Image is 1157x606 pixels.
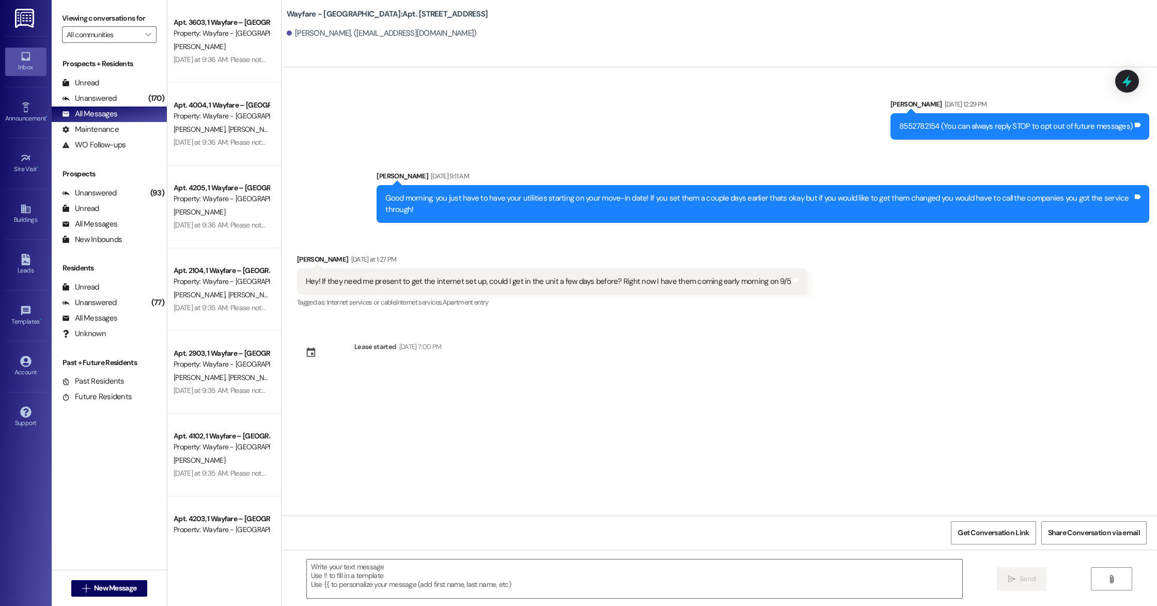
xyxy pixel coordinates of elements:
span: Get Conversation Link [958,527,1029,538]
span: Share Conversation via email [1048,527,1140,538]
label: Viewing conversations for [62,10,157,26]
div: [DATE] at 9:35 AM: Please note that the office will be closed [DATE][DATE], in observance of [DAT... [174,303,939,312]
div: Tagged as: [297,295,807,310]
div: Property: Wayfare - [GEOGRAPHIC_DATA] [174,276,269,287]
div: [PERSON_NAME] [890,99,1149,113]
input: All communities [67,26,140,43]
div: Apt. 2903, 1 Wayfare – [GEOGRAPHIC_DATA] [174,348,269,359]
span: • [37,164,39,171]
div: Property: Wayfare - [GEOGRAPHIC_DATA] [174,193,269,204]
div: Apt. 3603, 1 Wayfare – [GEOGRAPHIC_DATA] [174,17,269,28]
div: [DATE] at 9:35 AM: Please note that the office will be closed [DATE][DATE], in observance of [DAT... [174,468,939,478]
div: Apt. 4004, 1 Wayfare – [GEOGRAPHIC_DATA] [174,100,269,111]
div: [PERSON_NAME] [377,171,1149,185]
div: Apt. 4102, 1 Wayfare – [GEOGRAPHIC_DATA] [174,431,269,442]
div: Property: Wayfare - [GEOGRAPHIC_DATA] [174,359,269,370]
div: Apt. 2104, 1 Wayfare – [GEOGRAPHIC_DATA] [174,265,269,276]
div: Unanswered [62,188,117,199]
span: [PERSON_NAME] [228,290,279,299]
div: Prospects [52,169,167,179]
b: Wayfare - [GEOGRAPHIC_DATA]: Apt. [STREET_ADDRESS] [287,9,488,20]
div: Property: Wayfare - [GEOGRAPHIC_DATA] [174,524,269,535]
a: Templates • [5,302,46,330]
div: New Inbounds [62,234,122,245]
span: [PERSON_NAME] [174,125,228,134]
span: Send [1020,573,1036,584]
button: Share Conversation via email [1041,521,1147,544]
span: [PERSON_NAME] [228,125,279,134]
div: Unknown [62,328,106,339]
i:  [1107,575,1115,583]
div: (170) [146,90,167,107]
div: Prospects + Residents [52,58,167,69]
div: [DATE] 7:00 PM [397,341,442,352]
div: Property: Wayfare - [GEOGRAPHIC_DATA] [174,111,269,122]
div: Unanswered [62,93,117,104]
div: Residents [52,263,167,274]
div: Future Residents [62,391,132,402]
div: Unread [62,203,99,214]
div: WO Follow-ups [62,140,126,150]
span: [PERSON_NAME] [174,373,228,382]
div: Unread [62,282,99,293]
div: Hey! If they need me present to get the internet set up, could I get in the unit a few days befor... [306,276,791,287]
div: [DATE] 9:11 AM [428,171,469,181]
span: [PERSON_NAME] [174,207,225,217]
div: [PERSON_NAME]. ([EMAIL_ADDRESS][DOMAIN_NAME]) [287,28,477,39]
i:  [82,584,90,593]
div: Past + Future Residents [52,357,167,368]
div: [DATE] 12:29 PM [942,99,987,110]
span: [PERSON_NAME] [174,456,225,465]
a: Buildings [5,200,46,228]
span: Apartment entry [443,298,489,307]
div: Unanswered [62,297,117,308]
button: New Message [71,580,148,597]
span: New Message [94,583,136,594]
div: [DATE] at 9:35 AM: Please note that the office will be closed [DATE][DATE], in observance of [DAT... [174,386,939,395]
a: Leads [5,251,46,279]
div: Apt. 4203, 1 Wayfare – [GEOGRAPHIC_DATA] [174,513,269,524]
img: ResiDesk Logo [15,9,36,28]
div: (93) [148,185,167,201]
div: 8552782154 (You can always reply STOP to opt out of future messages) [899,121,1133,132]
i:  [145,31,151,39]
a: Inbox [5,48,46,75]
div: Property: Wayfare - [GEOGRAPHIC_DATA] [174,442,269,452]
div: All Messages [62,219,117,230]
a: Site Visit • [5,149,46,177]
div: (77) [149,295,167,311]
div: All Messages [62,109,117,119]
div: [DATE] at 9:36 AM: Please note that the office will be closed [DATE][DATE], in observance of [DAT... [174,138,939,147]
button: Get Conversation Link [951,521,1036,544]
span: Internet services , [396,298,442,307]
a: Account [5,353,46,381]
i:  [1008,575,1015,583]
button: Send [997,567,1047,590]
div: All Messages [62,313,117,324]
div: Lease started [354,341,397,352]
span: [PERSON_NAME] [174,42,225,51]
span: • [40,316,41,324]
div: Past Residents [62,376,124,387]
span: • [46,113,48,120]
div: Property: Wayfare - [GEOGRAPHIC_DATA] [174,28,269,39]
div: [DATE] at 1:27 PM [349,254,397,265]
div: [DATE] at 9:36 AM: Please note that the office will be closed [DATE][DATE], in observance of [DAT... [174,220,939,230]
div: [PERSON_NAME] [297,254,807,268]
div: Apt. 4205, 1 Wayfare – [GEOGRAPHIC_DATA] [174,183,269,193]
div: Good morning, you just have to have your utilities starting on your move-in date! If you set them... [385,193,1133,215]
span: Internet services or cable , [327,298,396,307]
div: Unread [62,78,99,88]
div: [DATE] at 9:36 AM: Please note that the office will be closed [DATE][DATE], in observance of [DAT... [174,55,939,64]
a: Support [5,403,46,431]
div: Maintenance [62,124,119,135]
span: [PERSON_NAME] [174,290,228,299]
span: [PERSON_NAME] [228,373,279,382]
